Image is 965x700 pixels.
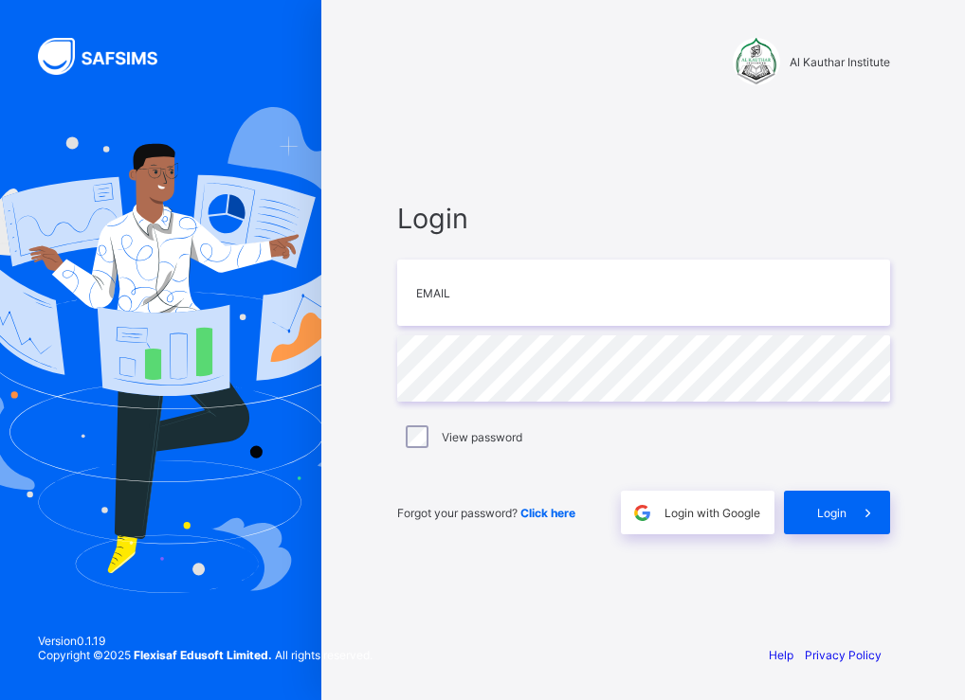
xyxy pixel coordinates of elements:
img: google.396cfc9801f0270233282035f929180a.svg [631,502,653,524]
span: Version 0.1.19 [38,634,373,648]
img: SAFSIMS Logo [38,38,180,75]
a: Click here [520,506,575,520]
a: Help [769,648,793,662]
span: Forgot your password? [397,506,575,520]
span: Login with Google [665,506,760,520]
label: View password [442,430,522,444]
strong: Flexisaf Edusoft Limited. [134,648,272,662]
a: Privacy Policy [805,648,882,662]
span: Al Kauthar Institute [790,55,890,69]
span: Copyright © 2025 All rights reserved. [38,648,373,662]
span: Login [397,202,890,235]
span: Login [817,506,847,520]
